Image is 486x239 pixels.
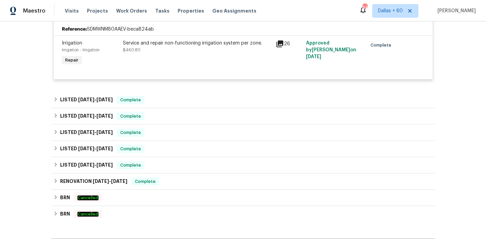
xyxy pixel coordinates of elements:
[60,161,113,169] h6: LISTED
[435,7,476,14] span: [PERSON_NAME]
[306,41,356,59] span: Approved by [PERSON_NAME] on
[60,210,70,218] h6: BRN
[77,195,98,200] em: Cancelled
[371,42,394,49] span: Complete
[118,97,144,103] span: Complete
[116,7,147,14] span: Work Orders
[178,7,204,14] span: Properties
[118,146,144,152] span: Complete
[78,114,94,118] span: [DATE]
[306,54,321,59] span: [DATE]
[54,23,433,35] div: SDMWNM80AAEV-beca824ab
[62,26,87,33] b: Reference:
[78,146,94,151] span: [DATE]
[96,130,113,135] span: [DATE]
[118,113,144,120] span: Complete
[62,57,81,64] span: Repair
[378,7,403,14] span: Dallas + 60
[111,179,127,184] span: [DATE]
[78,146,113,151] span: -
[78,130,113,135] span: -
[78,97,94,102] span: [DATE]
[60,112,113,120] h6: LISTED
[123,40,272,47] div: Service and repair non-functioning irrigation system per zone.
[78,97,113,102] span: -
[51,108,435,124] div: LISTED [DATE]-[DATE]Complete
[212,7,256,14] span: Geo Assignments
[123,48,141,52] span: $460.80
[62,48,100,52] span: Irrigation - Irrigation
[87,7,108,14] span: Projects
[362,4,367,11] div: 646
[23,7,46,14] span: Maestro
[96,163,113,167] span: [DATE]
[60,96,113,104] h6: LISTED
[78,163,113,167] span: -
[96,114,113,118] span: [DATE]
[62,41,82,46] span: Irrigation
[51,206,435,222] div: BRN Cancelled
[51,157,435,173] div: LISTED [DATE]-[DATE]Complete
[118,162,144,169] span: Complete
[51,92,435,108] div: LISTED [DATE]-[DATE]Complete
[78,163,94,167] span: [DATE]
[51,173,435,190] div: RENOVATION [DATE]-[DATE]Complete
[51,141,435,157] div: LISTED [DATE]-[DATE]Complete
[118,129,144,136] span: Complete
[51,190,435,206] div: BRN Cancelled
[65,7,79,14] span: Visits
[78,130,94,135] span: [DATE]
[93,179,127,184] span: -
[60,145,113,153] h6: LISTED
[60,177,127,186] h6: RENOVATION
[60,129,113,137] h6: LISTED
[78,114,113,118] span: -
[77,212,98,217] em: Cancelled
[51,124,435,141] div: LISTED [DATE]-[DATE]Complete
[155,8,169,13] span: Tasks
[276,40,302,48] div: 26
[96,97,113,102] span: [DATE]
[132,178,158,185] span: Complete
[96,146,113,151] span: [DATE]
[60,194,70,202] h6: BRN
[93,179,109,184] span: [DATE]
